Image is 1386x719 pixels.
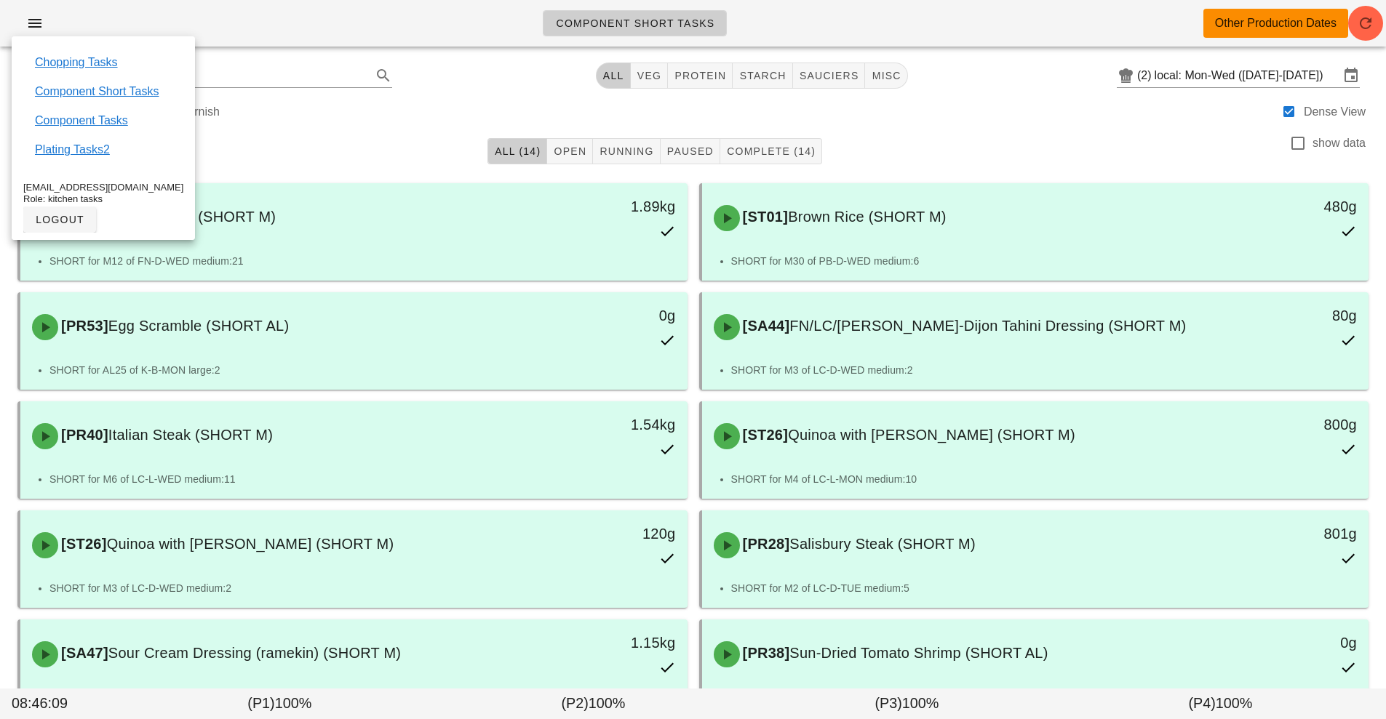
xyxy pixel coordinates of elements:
span: FN/LC/[PERSON_NAME]-Dijon Tahini Dressing (SHORT M) [789,318,1186,334]
button: Paused [661,138,720,164]
span: [PR40] [58,427,108,443]
span: Quinoa with [PERSON_NAME] (SHORT M) [788,427,1075,443]
div: [EMAIL_ADDRESS][DOMAIN_NAME] [23,182,183,193]
span: All (14) [494,145,541,157]
div: 80g [1209,304,1357,327]
span: logout [35,214,84,225]
div: 800g [1209,413,1357,436]
a: Chopping Tasks [35,54,118,71]
div: 1.54kg [527,413,675,436]
div: 120g [527,522,675,545]
div: 0g [527,304,675,327]
a: Component Short Tasks [35,83,159,100]
span: Italian Steak (SHORT M) [108,427,273,443]
div: (2) [1137,68,1155,83]
div: 801g [1209,522,1357,545]
li: SHORT for AL25 of K-B-MON large:2 [49,362,676,378]
li: SHORT for M4 of LC-L-MON medium:10 [731,471,1358,487]
li: SHORT for M3 of LC-D-WED medium:2 [49,580,676,596]
div: (P3) 100% [750,690,1064,718]
span: Sun-Dried Tomato Shrimp (SHORT AL) [789,645,1048,661]
button: All [596,63,631,89]
span: [ST26] [58,536,107,552]
div: 08:46:09 [9,690,123,718]
span: Paused [666,145,714,157]
span: [ST01] [740,209,789,225]
button: sauciers [793,63,866,89]
span: All [602,70,624,81]
button: starch [733,63,792,89]
span: Quinoa with [PERSON_NAME] (SHORT M) [107,536,394,552]
button: veg [631,63,669,89]
span: [SA47] [58,645,108,661]
li: SHORT for M2 of LC-D-TUE medium:5 [731,580,1358,596]
span: [PR38] [740,645,790,661]
div: 0g [1209,631,1357,654]
span: sauciers [799,70,859,81]
div: 1.89kg [527,195,675,218]
div: (P4) 100% [1064,690,1377,718]
span: Complete (14) [726,145,816,157]
span: Brown Rice (SHORT M) [788,209,947,225]
span: starch [738,70,786,81]
li: SHORT for M3 of LC-D-WED medium:2 [731,362,1358,378]
span: Open [553,145,586,157]
span: veg [637,70,662,81]
span: [PR53] [58,318,108,334]
span: [ST26] [740,427,789,443]
label: show data [1313,136,1366,150]
span: protein [674,70,726,81]
span: [SA44] [740,318,790,334]
label: Dense View [1304,105,1366,119]
button: All (14) [487,138,547,164]
button: protein [668,63,733,89]
span: Egg Scramble (SHORT AL) [108,318,289,334]
a: Component Short Tasks [543,10,727,36]
div: Other Production Dates [1215,15,1337,32]
div: Role: kitchen tasks [23,193,183,205]
li: SHORT for M6 of LC-L-WED medium:11 [49,471,676,487]
div: (P1) 100% [123,690,437,718]
div: (P2) 100% [437,690,750,718]
span: [PR28] [740,536,790,552]
div: 1.15kg [527,631,675,654]
button: Running [593,138,660,164]
button: logout [23,206,96,233]
span: Sour Cream Dressing (ramekin) (SHORT M) [108,645,401,661]
li: SHORT for M30 of PB-D-WED medium:6 [731,253,1358,269]
button: misc [865,63,907,89]
li: SHORT for M12 of FN-D-WED medium:21 [49,253,676,269]
button: Open [547,138,593,164]
span: Running [599,145,653,157]
button: Complete (14) [720,138,822,164]
span: Salisbury Steak (SHORT M) [789,536,976,552]
a: Plating Tasks2 [35,141,110,158]
span: Component Short Tasks [555,17,714,29]
div: 480g [1209,195,1357,218]
a: Component Tasks [35,112,128,129]
span: misc [871,70,901,81]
